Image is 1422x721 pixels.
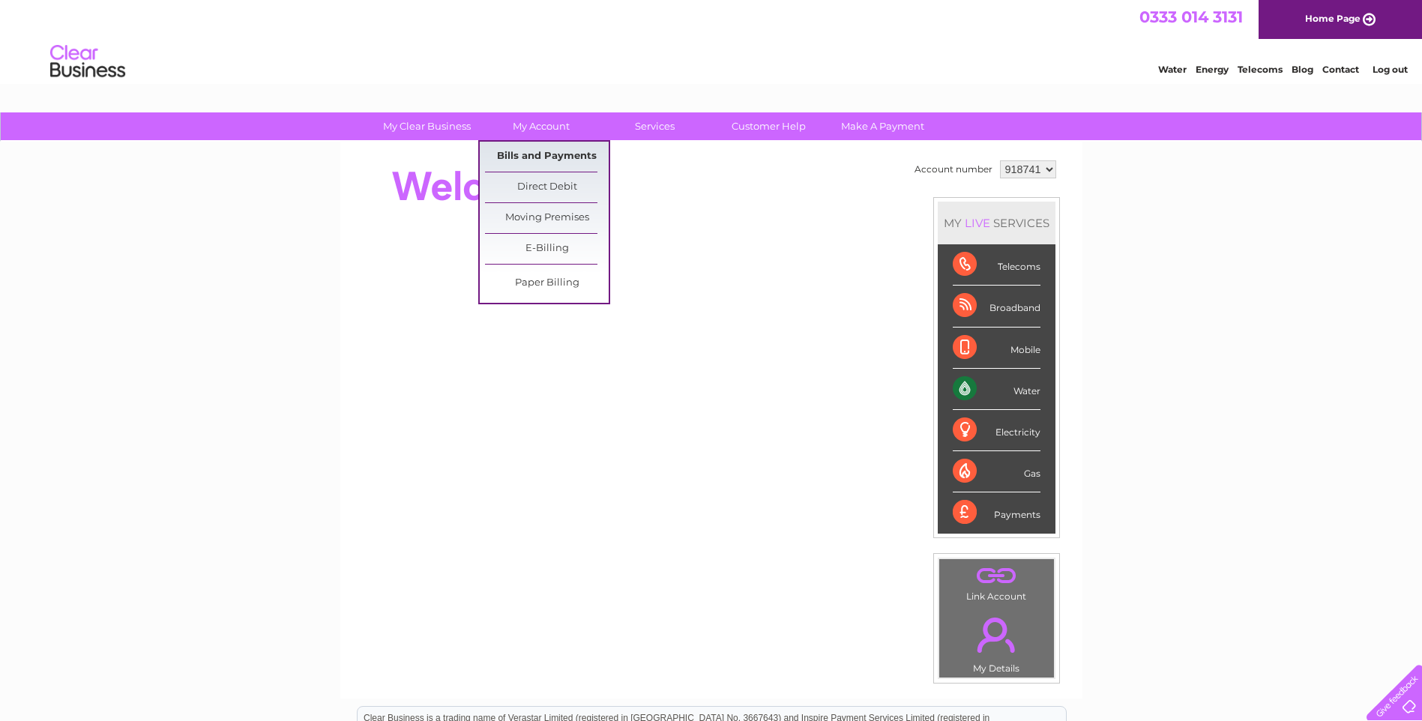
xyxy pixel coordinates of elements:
[485,203,609,233] a: Moving Premises
[1158,64,1187,75] a: Water
[939,558,1055,606] td: Link Account
[911,157,996,182] td: Account number
[953,244,1040,286] div: Telecoms
[1322,64,1359,75] a: Contact
[707,112,831,140] a: Customer Help
[939,605,1055,678] td: My Details
[1139,7,1243,26] a: 0333 014 3131
[953,286,1040,327] div: Broadband
[962,216,993,230] div: LIVE
[1373,64,1408,75] a: Log out
[953,492,1040,533] div: Payments
[49,39,126,85] img: logo.png
[1292,64,1313,75] a: Blog
[485,268,609,298] a: Paper Billing
[479,112,603,140] a: My Account
[938,202,1055,244] div: MY SERVICES
[953,369,1040,410] div: Water
[943,563,1050,589] a: .
[485,142,609,172] a: Bills and Payments
[1196,64,1229,75] a: Energy
[358,8,1066,73] div: Clear Business is a trading name of Verastar Limited (registered in [GEOGRAPHIC_DATA] No. 3667643...
[953,328,1040,369] div: Mobile
[821,112,945,140] a: Make A Payment
[943,609,1050,661] a: .
[593,112,717,140] a: Services
[953,410,1040,451] div: Electricity
[485,172,609,202] a: Direct Debit
[365,112,489,140] a: My Clear Business
[485,234,609,264] a: E-Billing
[1238,64,1283,75] a: Telecoms
[953,451,1040,492] div: Gas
